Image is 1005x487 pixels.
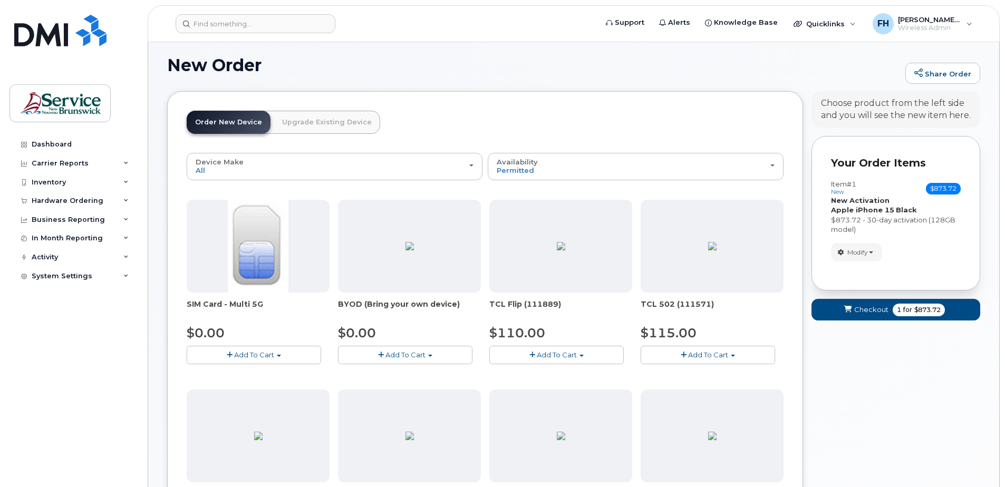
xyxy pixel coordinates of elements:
a: Upgrade Existing Device [274,111,380,134]
strong: Apple iPhone 15 [831,206,894,214]
span: Add To Cart [688,350,728,359]
a: Share Order [905,63,980,84]
img: 00D627D4-43E9-49B7-A367-2C99342E128C.jpg [228,200,288,293]
div: TCL Flip (111889) [489,299,632,320]
div: BYOD (Bring your own device) [338,299,481,320]
button: Add To Cart [641,346,775,364]
button: Add To Cart [187,346,321,364]
span: Checkout [854,305,888,315]
div: Quicklinks [786,13,863,34]
span: [PERSON_NAME] (DSF-S) [898,15,961,24]
img: 4BBBA1A7-EEE1-4148-A36C-898E0DC10F5F.png [557,242,565,250]
div: $873.72 - 30-day activation (128GB model) [831,215,961,235]
span: $873.72 [926,183,961,194]
p: Your Order Items [831,155,961,171]
h3: Item [831,180,856,196]
div: TCL 502 (111571) [641,299,784,320]
span: for [901,305,914,315]
h1: New Order [167,56,900,74]
strong: New Activation [831,196,890,204]
span: Add To Cart [234,350,274,359]
span: Quicklinks [806,20,845,28]
span: Modify [847,248,868,257]
a: Alerts [652,12,698,33]
button: Add To Cart [489,346,624,364]
a: Order New Device [187,111,270,134]
strong: Black [896,206,917,214]
span: Permitted [497,166,534,174]
img: 9FB32A65-7F3B-4C75-88D7-110BE577F189.png [557,432,565,440]
span: $0.00 [187,325,225,340]
span: Support [615,17,644,28]
span: FH [877,17,889,30]
div: Fontaine, Hugo (DSF-S) [865,13,980,34]
span: Wireless Admin [898,24,961,32]
img: 79D338F0-FFFB-4B19-B7FF-DB34F512C68B.png [708,432,717,440]
span: Add To Cart [385,350,426,359]
span: $0.00 [338,325,376,340]
img: C3F069DC-2144-4AFF-AB74-F0914564C2FE.jpg [405,242,414,250]
div: SIM Card - Multi 5G [187,299,330,320]
span: Availability [497,158,538,166]
img: 46CE78E4-2820-44E7-ADB1-CF1A10A422D2.png [405,432,414,440]
button: Modify [831,243,882,261]
span: Alerts [668,17,690,28]
span: Add To Cart [537,350,577,359]
span: #1 [847,180,856,188]
span: 1 [897,305,901,315]
small: new [831,188,844,196]
span: Device Make [196,158,244,166]
button: Add To Cart [338,346,472,364]
span: Knowledge Base [714,17,778,28]
span: $110.00 [489,325,545,340]
img: E4E53BA5-3DF7-4680-8EB9-70555888CC38.png [708,242,717,250]
span: All [196,166,205,174]
div: Choose product from the left side and you will see the new item here. [821,98,971,122]
button: Device Make All [187,153,482,180]
button: Availability Permitted [488,153,784,180]
span: $873.72 [914,305,941,315]
button: Checkout 1 for $873.72 [811,299,980,320]
img: 99773A5F-56E1-4C48-BD91-467D906EAE62.png [254,432,263,440]
a: Support [598,12,652,33]
span: $115.00 [641,325,697,340]
a: Knowledge Base [698,12,785,33]
input: Find something... [176,14,335,33]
